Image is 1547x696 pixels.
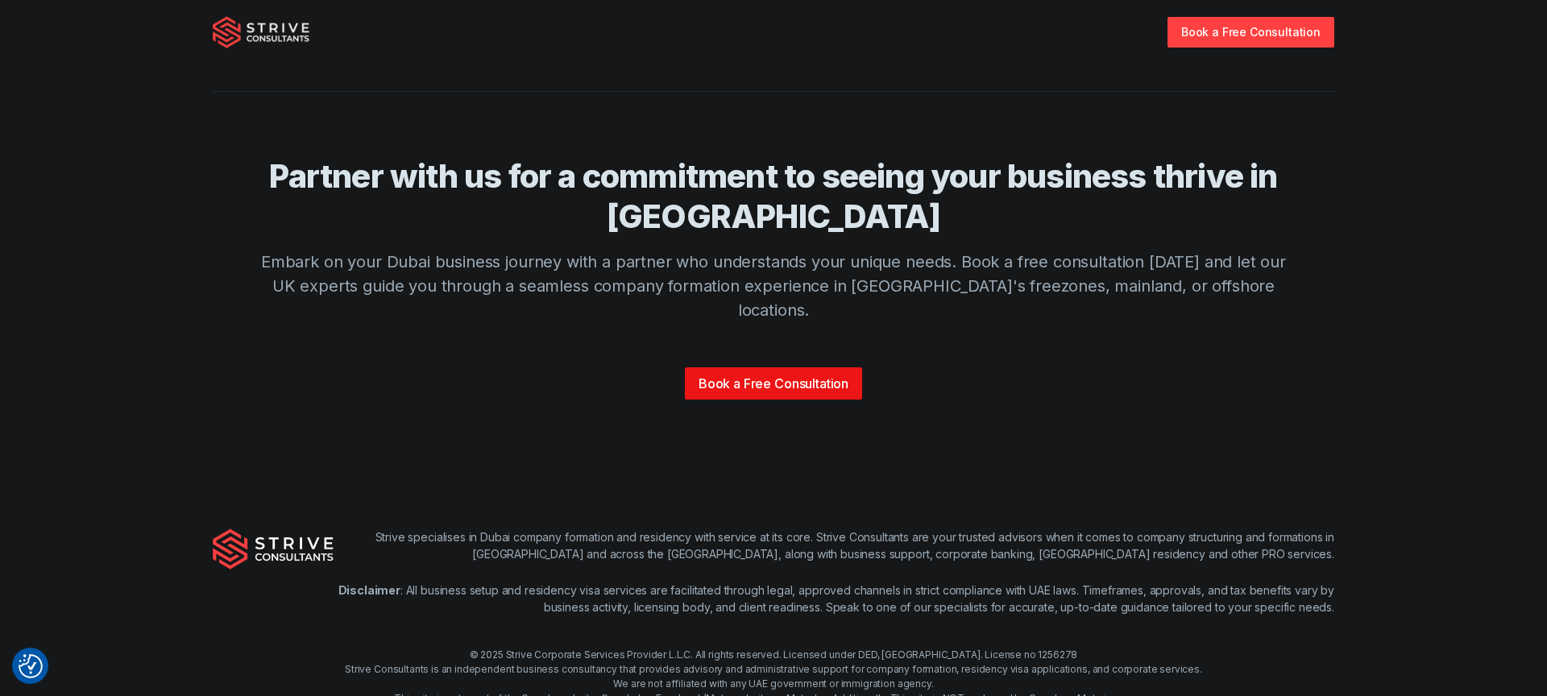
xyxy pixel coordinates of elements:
p: Embark on your Dubai business journey with a partner who understands your unique needs. Book a fr... [258,250,1289,322]
img: Strive Consultants [213,16,309,48]
strong: Disclaimer [338,583,400,597]
img: Strive Consultants [213,528,334,569]
button: Consent Preferences [19,654,43,678]
a: Book a Free Consultation [685,367,862,400]
p: : All business setup and residency visa services are facilitated through legal, approved channels... [334,582,1334,615]
a: Book a Free Consultation [1168,17,1334,47]
img: Revisit consent button [19,654,43,678]
h4: Partner with us for a commitment to seeing your business thrive in [GEOGRAPHIC_DATA] [258,156,1289,237]
p: Strive specialises in Dubai company formation and residency with service at its core. Strive Cons... [334,528,1334,562]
